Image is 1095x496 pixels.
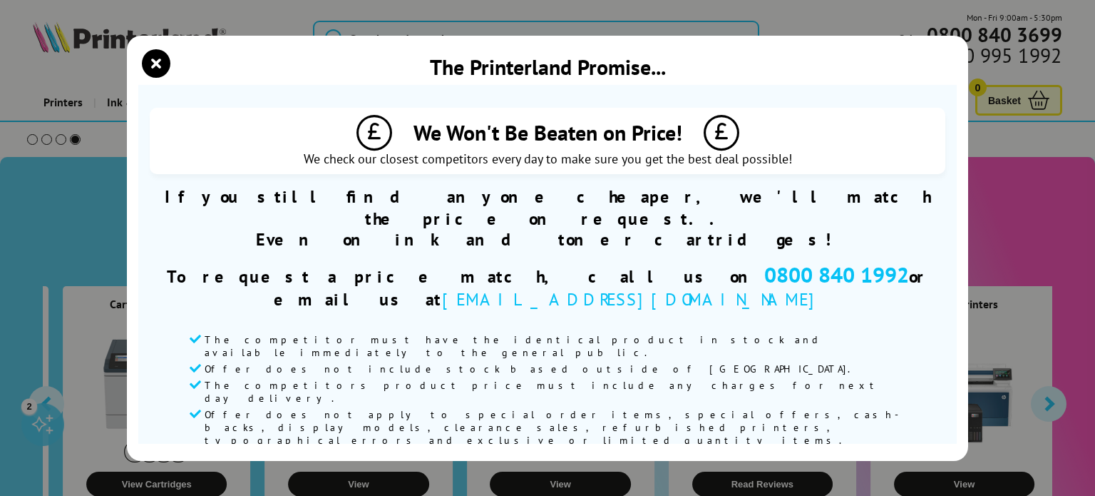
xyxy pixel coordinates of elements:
span: Offer does not include stock based outside of [GEOGRAPHIC_DATA]. [205,363,854,375]
div: To request a price match, call us on or email us at [150,260,945,310]
span: [EMAIL_ADDRESS][DOMAIN_NAME] [442,288,822,310]
span: 0800 840 1992 [764,260,909,288]
span: We Won't Be Beaten on Price! [413,118,682,146]
button: close modal [145,53,167,74]
span: We check our closest competitors every day to make sure you get the best deal possible! [157,151,938,167]
span: The competitors product price must include any charges for next day delivery. [205,379,905,405]
p: Even on ink and toner cartridges! [150,230,945,249]
div: If you still find anyone cheaper, we'll match the price on request.. [150,186,945,249]
span: The competitor must have the identical product in stock and available immediately to the general ... [205,333,905,359]
div: The Printerland Promise... [430,53,666,81]
span: Offer does not apply to special order items, special offers, cash-backs, display models, clearanc... [205,408,905,447]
